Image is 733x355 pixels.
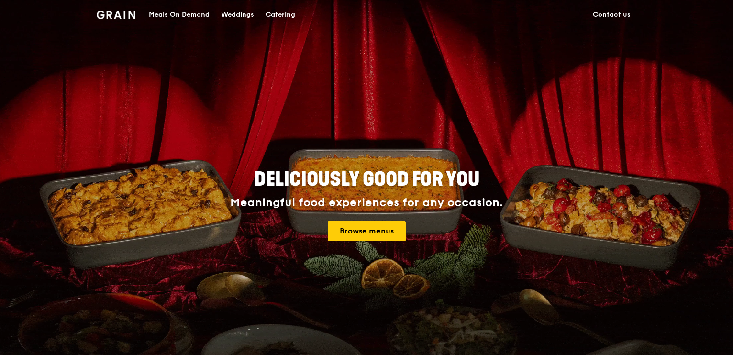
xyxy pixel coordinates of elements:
a: Catering [260,0,301,29]
span: Deliciously good for you [254,168,479,191]
a: Contact us [587,0,636,29]
div: Meaningful food experiences for any occasion. [194,196,539,210]
a: Weddings [215,0,260,29]
div: Meals On Demand [149,0,210,29]
div: Catering [266,0,295,29]
div: Weddings [221,0,254,29]
a: Browse menus [328,221,406,241]
img: Grain [97,11,135,19]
